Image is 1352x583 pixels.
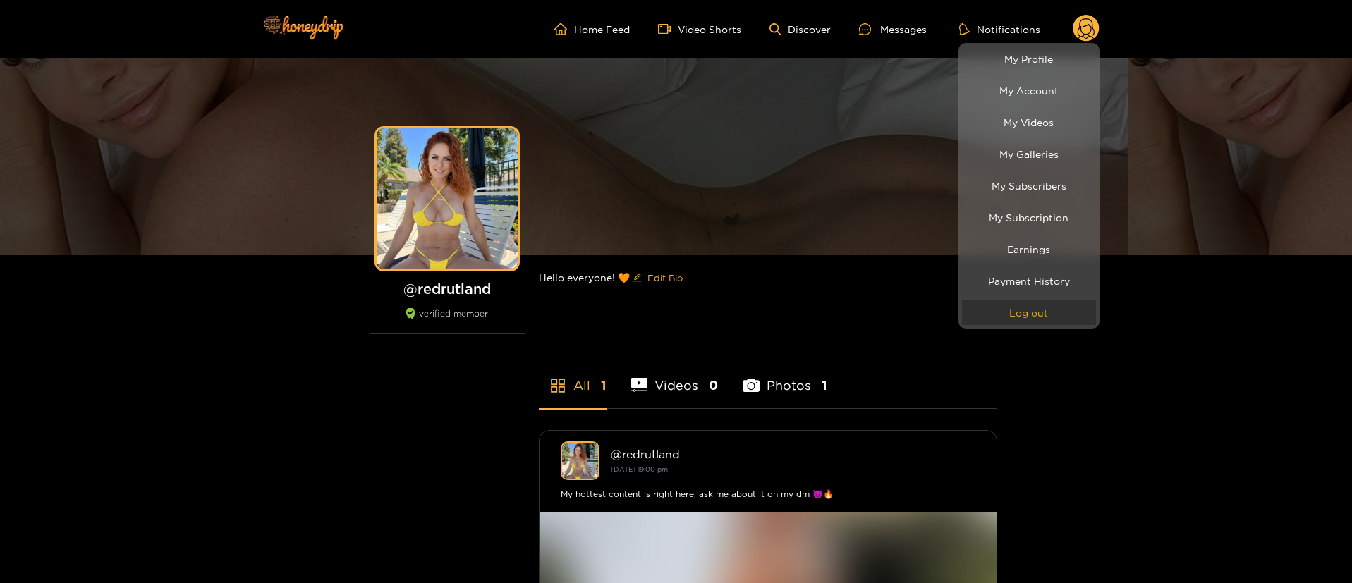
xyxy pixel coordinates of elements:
[962,110,1096,135] a: My Videos
[962,78,1096,103] a: My Account
[962,142,1096,166] a: My Galleries
[962,237,1096,262] a: Earnings
[962,269,1096,293] a: Payment History
[962,173,1096,198] a: My Subscribers
[962,47,1096,71] a: My Profile
[962,205,1096,230] a: My Subscription
[962,300,1096,325] button: Log out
